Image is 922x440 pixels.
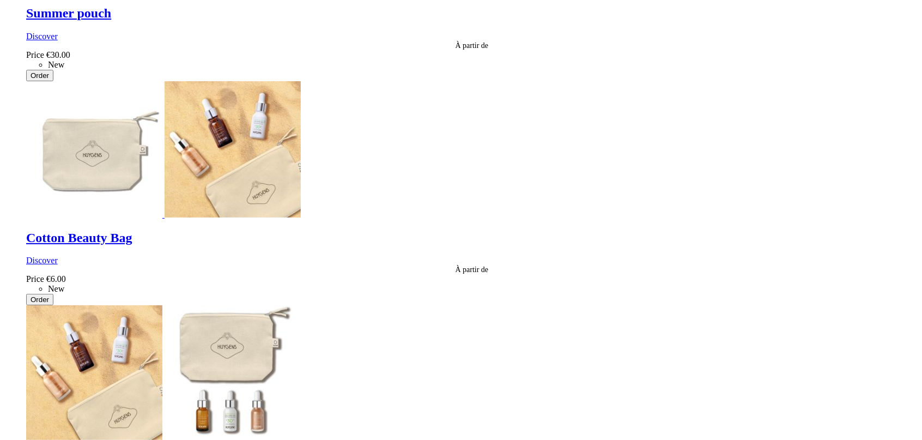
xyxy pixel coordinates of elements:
span: Price [26,274,44,284]
div: À partir de [26,266,918,274]
span: €6.00 [46,274,66,284]
a: Summer pouch [26,6,111,20]
a: Discover [26,256,58,265]
li: New [48,284,918,294]
a: Discover [26,32,58,41]
a: Cotton Beauty Bag [26,231,132,245]
span: Price [26,50,44,59]
li: New [48,60,918,70]
div: À partir de [26,41,918,50]
img: Cotton Beauty Bag [26,81,162,218]
button: Order [26,294,53,305]
span: €30.00 [46,50,70,59]
button: Order [26,70,53,81]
